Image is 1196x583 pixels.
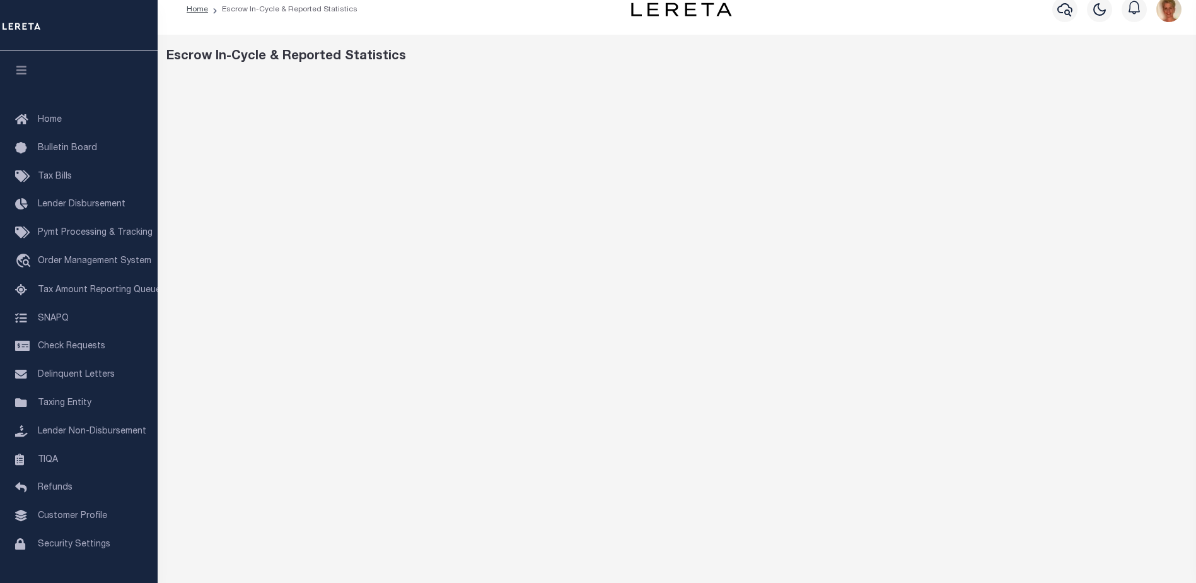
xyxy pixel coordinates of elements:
[38,342,105,351] span: Check Requests
[38,483,73,492] span: Refunds
[38,540,110,549] span: Security Settings
[38,115,62,124] span: Home
[38,200,125,209] span: Lender Disbursement
[38,314,69,322] span: SNAPQ
[15,254,35,270] i: travel_explore
[38,144,97,153] span: Bulletin Board
[631,3,732,16] img: logo-dark.svg
[208,4,357,15] li: Escrow In-Cycle & Reported Statistics
[38,257,151,266] span: Order Management System
[38,455,58,464] span: TIQA
[187,6,208,13] a: Home
[38,370,115,379] span: Delinquent Letters
[38,172,72,181] span: Tax Bills
[38,427,146,436] span: Lender Non-Disbursement
[38,228,153,237] span: Pymt Processing & Tracking
[38,399,91,408] span: Taxing Entity
[166,47,1188,66] div: Escrow In-Cycle & Reported Statistics
[38,286,161,295] span: Tax Amount Reporting Queue
[38,512,107,521] span: Customer Profile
